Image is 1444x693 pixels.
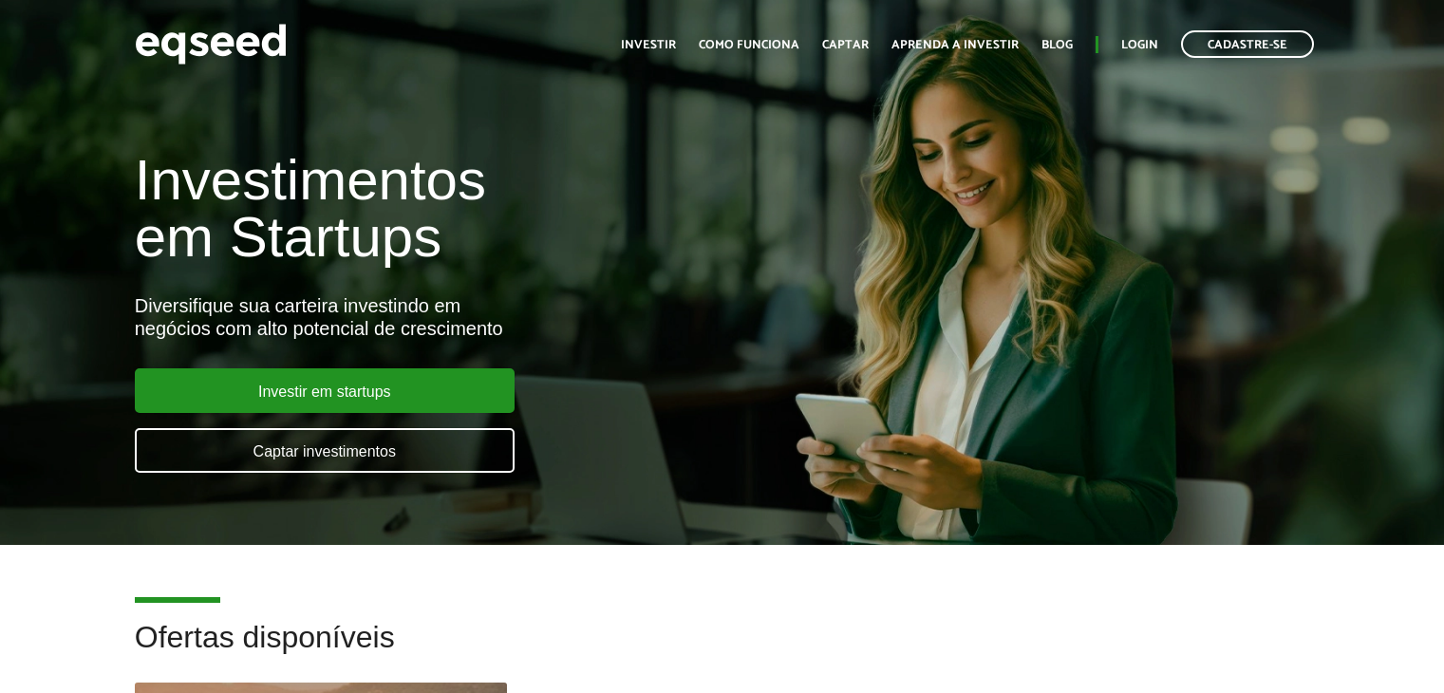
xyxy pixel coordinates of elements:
a: Cadastre-se [1181,30,1314,58]
a: Captar investimentos [135,428,515,473]
a: Investir em startups [135,368,515,413]
a: Login [1121,39,1158,51]
a: Captar [822,39,869,51]
a: Como funciona [699,39,799,51]
img: EqSeed [135,19,287,69]
h1: Investimentos em Startups [135,152,829,266]
a: Aprenda a investir [891,39,1019,51]
a: Investir [621,39,676,51]
h2: Ofertas disponíveis [135,621,1310,683]
a: Blog [1041,39,1073,51]
div: Diversifique sua carteira investindo em negócios com alto potencial de crescimento [135,294,829,340]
